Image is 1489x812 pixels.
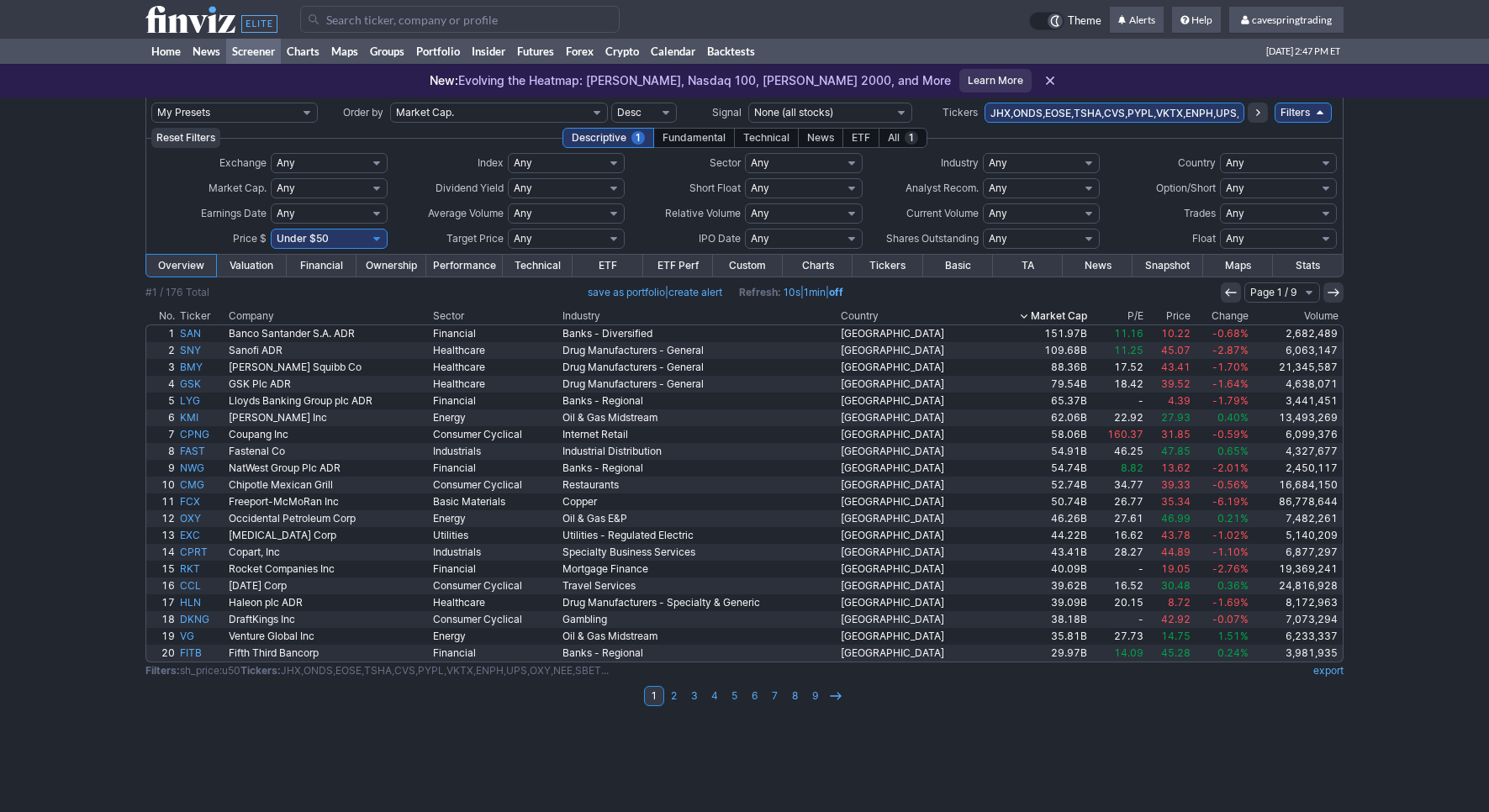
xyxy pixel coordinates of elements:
span: -6.19% [1212,495,1249,508]
a: 8 [146,443,177,460]
span: 0.36% [1217,579,1249,592]
a: Calendar [645,39,701,64]
a: 4,638,071 [1251,376,1343,393]
a: Alerts [1110,7,1164,34]
a: off [829,286,843,298]
a: Energy [430,628,560,645]
a: ETF Perf [643,255,713,277]
a: -0.59% [1193,426,1251,443]
a: 24,816,928 [1251,577,1343,594]
a: GSK [177,376,226,393]
span: -2.87% [1212,344,1249,356]
a: Help [1172,7,1221,34]
a: EXC [177,527,226,544]
a: 52.74B [987,477,1090,493]
a: Screener [226,39,281,64]
a: LYG [177,393,226,409]
div: Technical [734,128,799,148]
a: [GEOGRAPHIC_DATA] [838,594,987,611]
a: Basic Materials [430,493,560,510]
a: CPRT [177,544,226,561]
a: Lloyds Banking Group plc ADR [226,393,430,409]
a: Banks - Regional [560,460,838,477]
a: create alert [668,286,722,298]
a: 1.51% [1193,628,1251,645]
span: 35.34 [1161,495,1191,508]
a: 27.93 [1146,409,1193,426]
a: 54.74B [987,460,1090,477]
a: Restaurants [560,477,838,493]
a: 2,682,489 [1251,325,1343,342]
span: 19.05 [1161,562,1191,575]
a: [GEOGRAPHIC_DATA] [838,426,987,443]
a: Technical [503,255,573,277]
div: All [879,128,927,148]
a: Backtests [701,39,761,64]
a: -2.87% [1193,342,1251,359]
a: Mortgage Finance [560,561,838,577]
a: Occidental Petroleum Corp [226,510,430,527]
a: Valuation [216,255,286,277]
a: 34.77 [1090,477,1146,493]
a: 46.99 [1146,510,1193,527]
a: Basic [923,255,993,277]
a: 1 [146,325,177,342]
a: 65.37B [987,393,1090,409]
button: Reset Filters [151,128,220,148]
a: Freeport-McMoRan Inc [226,493,430,510]
a: KMI [177,409,226,426]
a: -1.02% [1193,527,1251,544]
a: 9 [146,460,177,477]
a: 16,684,150 [1251,477,1343,493]
a: Drug Manufacturers - Specialty & Generic [560,594,838,611]
a: CMG [177,477,226,493]
a: Banco Santander S.A. ADR [226,325,430,342]
span: 43.41 [1161,361,1191,373]
span: 31.85 [1161,428,1191,440]
span: 8.82 [1121,461,1143,474]
a: 19 [146,628,177,645]
span: -0.68% [1212,327,1249,340]
a: -2.01% [1193,460,1251,477]
span: 39.52 [1161,377,1191,390]
a: - [1090,611,1146,628]
a: Industrials [430,544,560,561]
a: 46.26B [987,510,1090,527]
a: SNY [177,342,226,359]
a: 86,778,644 [1251,493,1343,510]
a: -1.64% [1193,376,1251,393]
a: Snapshot [1133,255,1202,277]
a: Healthcare [430,342,560,359]
span: 30.48 [1161,579,1191,592]
a: - [1090,561,1146,577]
a: 27.61 [1090,510,1146,527]
a: 12 [146,510,177,527]
a: 19,369,241 [1251,561,1343,577]
a: Groups [364,39,410,64]
a: Theme [1029,12,1101,30]
a: [GEOGRAPHIC_DATA] [838,561,987,577]
a: Financial [430,325,560,342]
span: 45.07 [1161,344,1191,356]
a: News [1063,255,1133,277]
a: Drug Manufacturers - General [560,342,838,359]
a: Utilities - Regulated Electric [560,527,838,544]
a: 43.41B [987,544,1090,561]
a: 38.18B [987,611,1090,628]
a: -0.56% [1193,477,1251,493]
a: Charts [281,39,325,64]
span: 4.39 [1168,394,1191,407]
a: 16.62 [1090,527,1146,544]
a: 7,482,261 [1251,510,1343,527]
a: Filters [1275,103,1332,123]
span: 160.37 [1107,428,1143,440]
span: cavespringtrading [1252,13,1332,26]
a: Financial [430,393,560,409]
a: Oil & Gas Midstream [560,409,838,426]
a: 4 [146,376,177,393]
a: 16.52 [1090,577,1146,594]
a: 17.52 [1090,359,1146,376]
span: 0.65% [1217,445,1249,457]
a: Internet Retail [560,426,838,443]
a: Maps [325,39,364,64]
